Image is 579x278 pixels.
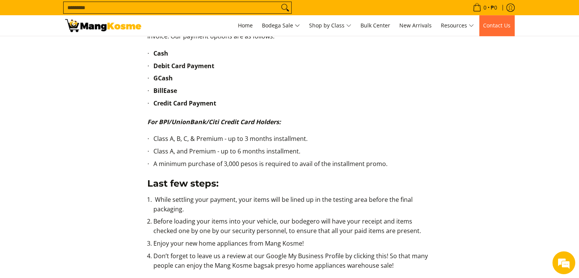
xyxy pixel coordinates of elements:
[437,15,478,36] a: Resources
[153,134,432,147] li: Class A, B, C, & Premium - up to 3 months installment.
[441,21,474,30] span: Resources
[153,49,168,58] strong: Cash
[147,118,281,126] strong: For BPI/UnionBank/Citi Credit Card Holders:
[309,21,351,30] span: Shop by Class
[482,5,488,10] span: 0
[153,217,432,239] li: Before loading your items into your vehicle, our bodegero will have your receipt and items checke...
[40,43,128,53] div: Chat with us now
[399,22,432,29] span: New Arrivals
[153,99,216,107] strong: Credit Card Payment
[153,86,177,95] strong: BillEase
[65,19,141,32] img: Bodega Customers Reminders l Mang Kosme: Home Appliance Warehouse Sale
[153,74,173,82] strong: GCash
[262,21,300,30] span: Bodega Sale
[153,195,432,217] li: While settling your payment, your items will be lined up in the testing area before the final pac...
[305,15,355,36] a: Shop by Class
[4,192,145,219] textarea: Type your message and hit 'Enter'
[153,239,432,251] li: Enjoy your new home appliances from Mang Kosme!
[396,15,435,36] a: New Arrivals
[153,159,432,172] li: A minimum purchase of 3,000 pesos is required to avail of the installment promo.
[153,252,387,260] a: Don’t forget to leave us a review at our Google My Business Profile by clicking this
[357,15,394,36] a: Bulk Center
[234,15,257,36] a: Home
[44,88,105,165] span: We're online!
[149,15,514,36] nav: Main Menu
[471,3,499,12] span: •
[479,15,514,36] a: Contact Us
[125,4,143,22] div: Minimize live chat window
[483,22,510,29] span: Contact Us
[147,178,219,189] strong: Last few steps:
[238,22,253,29] span: Home
[153,147,432,159] li: Class A, and Premium - up to 6 months installment.
[360,22,390,29] span: Bulk Center
[153,62,214,70] strong: Debit Card Payment
[258,15,304,36] a: Bodega Sale
[153,251,432,273] li: ! So that many people can enjoy the Mang Kosme bagsak presyo home appliances warehouse sale!
[279,2,291,13] button: Search
[490,5,498,10] span: ₱0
